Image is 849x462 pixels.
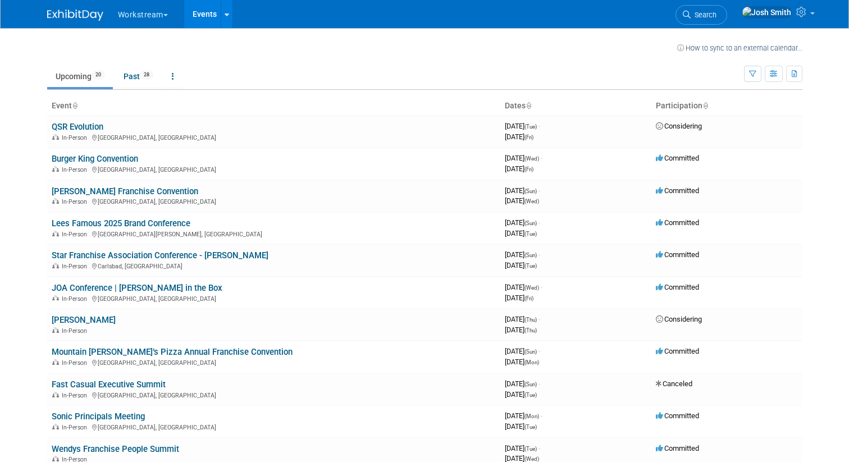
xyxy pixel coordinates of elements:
img: In-Person Event [52,231,59,236]
span: [DATE] [505,294,533,302]
img: In-Person Event [52,263,59,268]
img: In-Person Event [52,134,59,140]
img: In-Person Event [52,295,59,301]
span: (Thu) [524,327,537,333]
img: In-Person Event [52,166,59,172]
img: In-Person Event [52,359,59,365]
span: (Sun) [524,252,537,258]
span: Considering [656,315,702,323]
a: How to sync to an external calendar... [677,44,802,52]
span: [DATE] [505,326,537,334]
span: (Sun) [524,381,537,387]
span: [DATE] [505,250,540,259]
span: [DATE] [505,379,540,388]
span: [DATE] [505,132,533,141]
span: In-Person [62,327,90,335]
span: - [538,444,540,452]
span: In-Person [62,392,90,399]
a: JOA Conference | [PERSON_NAME] in the Box [52,283,222,293]
img: Josh Smith [742,6,792,19]
span: (Wed) [524,198,539,204]
a: [PERSON_NAME] [52,315,116,325]
img: In-Person Event [52,327,59,333]
span: [DATE] [505,444,540,452]
span: Considering [656,122,702,130]
span: In-Person [62,231,90,238]
span: - [538,122,540,130]
span: [DATE] [505,422,537,431]
a: Wendys Franchise People Summit [52,444,179,454]
span: Committed [656,186,699,195]
span: - [538,379,540,388]
span: (Sun) [524,220,537,226]
span: Canceled [656,379,692,388]
div: [GEOGRAPHIC_DATA], [GEOGRAPHIC_DATA] [52,390,496,399]
a: Upcoming20 [47,66,113,87]
span: - [538,347,540,355]
a: Sort by Start Date [526,101,531,110]
span: 20 [92,71,104,79]
span: (Fri) [524,295,533,301]
div: [GEOGRAPHIC_DATA], [GEOGRAPHIC_DATA] [52,132,496,141]
th: Dates [500,97,651,116]
a: Sort by Event Name [72,101,77,110]
span: [DATE] [505,390,537,399]
span: Committed [656,154,699,162]
span: [DATE] [505,315,540,323]
span: (Wed) [524,285,539,291]
span: (Fri) [524,166,533,172]
span: - [541,283,542,291]
span: (Fri) [524,134,533,140]
span: In-Person [62,263,90,270]
a: Lees Famous 2025 Brand Conference [52,218,190,228]
img: In-Person Event [52,424,59,429]
span: 28 [140,71,153,79]
div: Carlsbad, [GEOGRAPHIC_DATA] [52,261,496,270]
span: In-Person [62,359,90,367]
span: In-Person [62,198,90,205]
span: [DATE] [505,347,540,355]
a: Sort by Participation Type [702,101,708,110]
img: ExhibitDay [47,10,103,21]
span: (Tue) [524,263,537,269]
span: (Sun) [524,349,537,355]
a: Burger King Convention [52,154,138,164]
img: In-Person Event [52,392,59,397]
span: [DATE] [505,229,537,237]
span: [DATE] [505,186,540,195]
span: (Wed) [524,155,539,162]
a: [PERSON_NAME] Franchise Convention [52,186,198,196]
div: [GEOGRAPHIC_DATA], [GEOGRAPHIC_DATA] [52,196,496,205]
span: [DATE] [505,283,542,291]
a: Sonic Principals Meeting [52,411,145,422]
div: [GEOGRAPHIC_DATA], [GEOGRAPHIC_DATA] [52,422,496,431]
span: In-Person [62,295,90,303]
span: - [538,315,540,323]
div: [GEOGRAPHIC_DATA], [GEOGRAPHIC_DATA] [52,358,496,367]
a: Fast Casual Executive Summit [52,379,166,390]
span: - [538,186,540,195]
span: - [541,154,542,162]
span: [DATE] [505,218,540,227]
span: (Tue) [524,446,537,452]
span: [DATE] [505,261,537,269]
span: [DATE] [505,164,533,173]
span: [DATE] [505,154,542,162]
span: (Tue) [524,392,537,398]
span: Committed [656,218,699,227]
span: Committed [656,347,699,355]
span: (Mon) [524,359,539,365]
span: (Tue) [524,123,537,130]
span: [DATE] [505,196,539,205]
img: In-Person Event [52,456,59,461]
th: Event [47,97,500,116]
div: [GEOGRAPHIC_DATA], [GEOGRAPHIC_DATA] [52,294,496,303]
span: - [538,218,540,227]
img: In-Person Event [52,198,59,204]
span: In-Person [62,166,90,173]
span: (Tue) [524,424,537,430]
span: (Thu) [524,317,537,323]
span: [DATE] [505,122,540,130]
a: Star Franchise Association Conference - [PERSON_NAME] [52,250,268,260]
span: (Mon) [524,413,539,419]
